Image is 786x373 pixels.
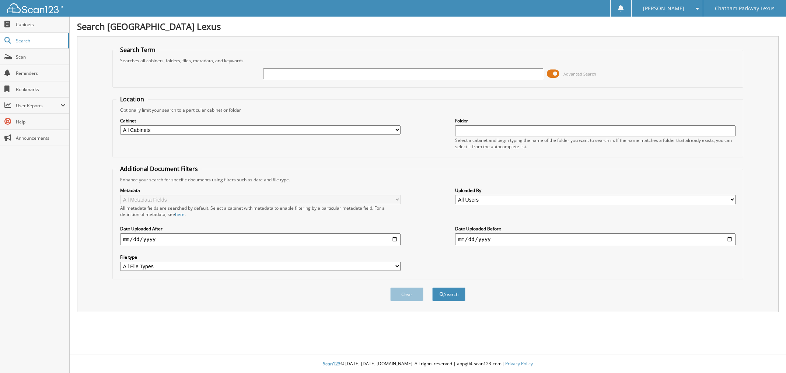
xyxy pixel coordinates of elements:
[120,254,400,260] label: File type
[455,233,735,245] input: end
[116,107,739,113] div: Optionally limit your search to a particular cabinet or folder
[120,118,400,124] label: Cabinet
[16,54,66,60] span: Scan
[455,226,735,232] label: Date Uploaded Before
[7,3,63,13] img: scan123-logo-white.svg
[16,135,66,141] span: Announcements
[16,21,66,28] span: Cabinets
[120,226,400,232] label: Date Uploaded After
[16,86,66,93] span: Bookmarks
[70,355,786,373] div: © [DATE]-[DATE] [DOMAIN_NAME]. All rights reserved | appg04-scan123-com |
[16,102,60,109] span: User Reports
[116,57,739,64] div: Searches all cabinets, folders, files, metadata, and keywords
[749,338,786,373] iframe: Chat Widget
[643,6,684,11] span: [PERSON_NAME]
[116,165,202,173] legend: Additional Document Filters
[120,187,400,194] label: Metadata
[16,119,66,125] span: Help
[120,233,400,245] input: start
[455,137,735,150] div: Select a cabinet and begin typing the name of the folder you want to search in. If the name match...
[715,6,775,11] span: Chatham Parkway Lexus
[175,211,185,217] a: here
[116,177,739,183] div: Enhance your search for specific documents using filters such as date and file type.
[116,46,159,54] legend: Search Term
[390,287,423,301] button: Clear
[16,38,64,44] span: Search
[563,71,596,77] span: Advanced Search
[16,70,66,76] span: Reminders
[455,187,735,194] label: Uploaded By
[432,287,465,301] button: Search
[455,118,735,124] label: Folder
[116,95,148,103] legend: Location
[120,205,400,217] div: All metadata fields are searched by default. Select a cabinet with metadata to enable filtering b...
[77,20,779,32] h1: Search [GEOGRAPHIC_DATA] Lexus
[505,360,533,367] a: Privacy Policy
[323,360,340,367] span: Scan123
